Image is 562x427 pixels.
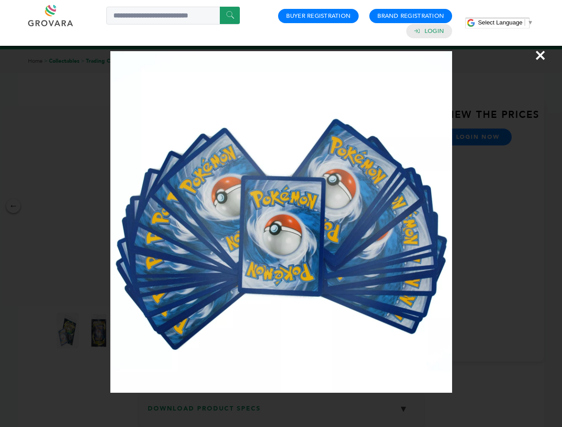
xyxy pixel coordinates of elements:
[110,51,452,393] img: Image Preview
[377,12,444,20] a: Brand Registration
[478,19,522,26] span: Select Language
[106,7,240,24] input: Search a product or brand...
[425,27,444,35] a: Login
[286,12,351,20] a: Buyer Registration
[534,43,546,68] span: ×
[525,19,525,26] span: ​
[478,19,533,26] a: Select Language​
[527,19,533,26] span: ▼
